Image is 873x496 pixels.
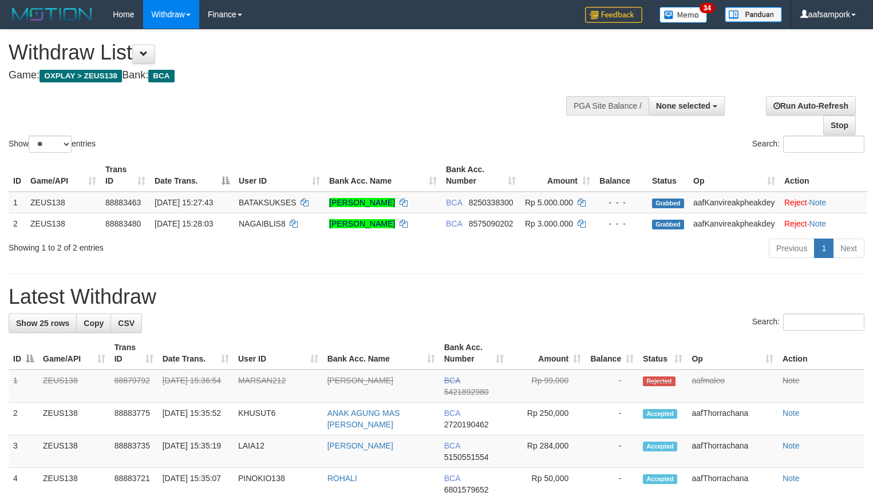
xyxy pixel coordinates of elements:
a: Copy [76,314,111,333]
label: Show entries [9,136,96,153]
span: Copy 2720190462 to clipboard [444,420,489,429]
td: 88883735 [110,435,158,468]
th: Status [647,159,689,192]
th: Bank Acc. Name: activate to sort column ascending [323,337,440,370]
input: Search: [783,136,864,153]
span: Show 25 rows [16,319,69,328]
th: Amount: activate to sort column ascending [520,159,595,192]
span: BCA [446,219,462,228]
span: BCA [444,474,460,483]
img: panduan.png [725,7,782,22]
span: BCA [444,408,460,418]
select: Showentries [29,136,72,153]
th: Op: activate to sort column ascending [687,337,777,370]
th: User ID: activate to sort column ascending [234,337,323,370]
div: PGA Site Balance / [566,96,649,116]
span: NAGAIBLIS8 [239,219,286,228]
td: aafThorrachana [687,403,777,435]
th: Action [778,337,864,370]
a: Note [809,219,827,228]
a: Previous [769,239,815,258]
th: Op: activate to sort column ascending [689,159,780,192]
img: MOTION_logo.png [9,6,96,23]
th: Balance [595,159,647,192]
td: 1 [9,192,26,213]
td: Rp 284,000 [508,435,586,468]
span: Copy 5421892980 to clipboard [444,387,489,396]
th: Balance: activate to sort column ascending [586,337,638,370]
a: CSV [110,314,142,333]
td: - [586,370,638,403]
span: Copy 6801579652 to clipboard [444,485,489,494]
span: BATAKSUKSES [239,198,297,207]
th: ID: activate to sort column descending [9,337,38,370]
span: 34 [700,3,715,13]
button: None selected [649,96,725,116]
a: [PERSON_NAME] [329,219,395,228]
td: 88883775 [110,403,158,435]
td: MARSAN212 [234,370,323,403]
td: KHUSUT6 [234,403,323,435]
td: ZEUS138 [26,192,101,213]
span: CSV [118,319,135,328]
input: Search: [783,314,864,331]
td: 3 [9,435,38,468]
span: Copy [84,319,104,328]
span: Rp 5.000.000 [525,198,573,207]
a: Reject [784,198,807,207]
td: - [586,403,638,435]
td: · [780,213,867,234]
img: Button%20Memo.svg [659,7,708,23]
a: Reject [784,219,807,228]
th: Bank Acc. Number: activate to sort column ascending [440,337,509,370]
span: BCA [444,376,460,385]
a: Stop [823,116,856,135]
span: BCA [148,70,174,82]
td: [DATE] 15:35:19 [158,435,234,468]
th: Trans ID: activate to sort column ascending [110,337,158,370]
td: 2 [9,403,38,435]
span: Copy 8250338300 to clipboard [469,198,513,207]
a: Show 25 rows [9,314,77,333]
span: 88883463 [105,198,141,207]
img: Feedback.jpg [585,7,642,23]
span: Rp 3.000.000 [525,219,573,228]
th: Status: activate to sort column ascending [638,337,687,370]
td: ZEUS138 [38,370,110,403]
th: Date Trans.: activate to sort column ascending [158,337,234,370]
span: Copy 8575090202 to clipboard [469,219,513,228]
span: Accepted [643,474,677,484]
th: Action [780,159,867,192]
td: ZEUS138 [38,435,110,468]
th: Amount: activate to sort column ascending [508,337,586,370]
label: Search: [752,314,864,331]
a: ANAK AGUNG MAS [PERSON_NAME] [327,408,400,429]
td: 2 [9,213,26,234]
th: User ID: activate to sort column ascending [234,159,325,192]
a: Next [833,239,864,258]
td: · [780,192,867,213]
a: ROHALI [327,474,357,483]
td: aafKanvireakpheakdey [689,213,780,234]
div: - - - [599,218,643,229]
td: LAIA12 [234,435,323,468]
td: aafKanvireakpheakdey [689,192,780,213]
h4: Game: Bank: [9,70,571,81]
a: Note [783,408,800,418]
div: Showing 1 to 2 of 2 entries [9,237,355,253]
span: Copy 5150551554 to clipboard [444,453,489,462]
h1: Withdraw List [9,41,571,64]
span: BCA [444,441,460,450]
a: Run Auto-Refresh [766,96,856,116]
th: Trans ID: activate to sort column ascending [101,159,150,192]
td: Rp 99,000 [508,370,586,403]
td: - [586,435,638,468]
div: - - - [599,197,643,208]
td: ZEUS138 [38,403,110,435]
span: [DATE] 15:28:03 [155,219,213,228]
span: OXPLAY > ZEUS138 [39,70,122,82]
th: Bank Acc. Name: activate to sort column ascending [325,159,441,192]
td: ZEUS138 [26,213,101,234]
span: Grabbed [652,199,684,208]
label: Search: [752,136,864,153]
